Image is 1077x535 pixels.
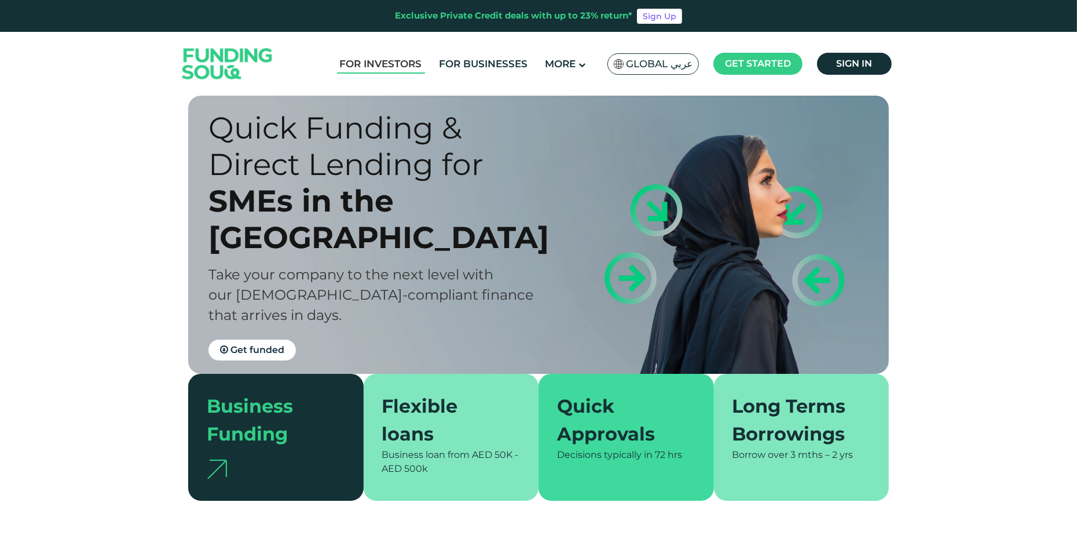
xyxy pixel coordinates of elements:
div: SMEs in the [GEOGRAPHIC_DATA] [208,183,559,256]
div: Business Funding [207,392,331,448]
a: For Investors [337,54,425,74]
span: More [545,58,576,70]
img: Logo [171,35,284,93]
span: Decisions typically in [557,449,653,460]
div: Quick Approvals [557,392,682,448]
div: Flexible loans [382,392,507,448]
span: Business loan from [382,449,470,460]
span: Borrow over [732,449,789,460]
span: Global عربي [626,57,693,71]
a: Sign in [817,53,892,75]
span: Take your company to the next level with our [DEMOGRAPHIC_DATA]-compliant finance that arrives in... [208,266,534,323]
img: SA Flag [614,59,624,69]
span: Get funded [230,344,284,355]
a: Sign Up [637,9,682,24]
span: 3 mths – 2 yrs [791,449,853,460]
a: Get funded [208,340,296,361]
span: Get started [725,58,791,69]
img: arrow [207,460,227,479]
span: Sign in [837,58,873,69]
a: For Businesses [437,54,531,74]
div: Exclusive Private Credit deals with up to 23% return* [395,9,632,23]
div: Quick Funding & Direct Lending for [208,110,559,183]
div: Long Terms Borrowings [732,392,857,448]
span: 72 hrs [655,449,682,460]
